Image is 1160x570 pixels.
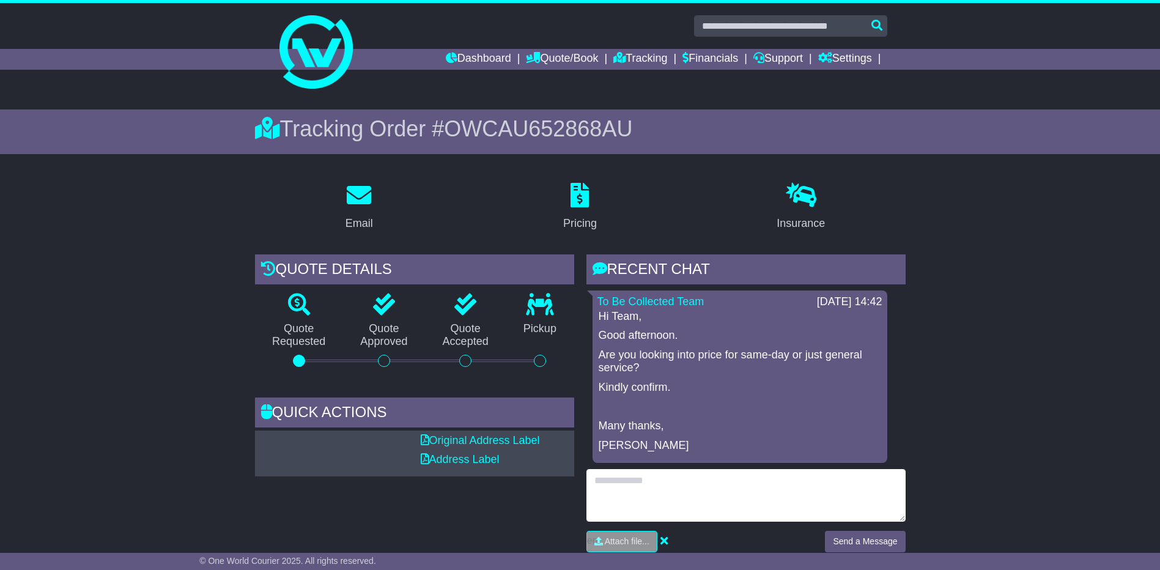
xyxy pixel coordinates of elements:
[599,420,881,433] p: Many thanks,
[255,116,906,142] div: Tracking Order #
[255,398,574,431] div: Quick Actions
[825,531,905,552] button: Send a Message
[818,49,872,70] a: Settings
[343,322,425,349] p: Quote Approved
[599,381,881,394] p: Kindly confirm.
[586,254,906,287] div: RECENT CHAT
[597,295,704,308] a: To Be Collected Team
[255,254,574,287] div: Quote Details
[682,49,738,70] a: Financials
[599,310,881,324] p: Hi Team,
[599,439,881,453] p: [PERSON_NAME]
[753,49,803,70] a: Support
[421,434,540,446] a: Original Address Label
[345,215,373,232] div: Email
[817,295,882,309] div: [DATE] 14:42
[446,49,511,70] a: Dashboard
[599,329,881,342] p: Good afternoon.
[444,116,632,141] span: OWCAU652868AU
[255,322,343,349] p: Quote Requested
[338,179,381,236] a: Email
[425,322,506,349] p: Quote Accepted
[599,349,881,375] p: Are you looking into price for same-day or just general service?
[506,322,574,336] p: Pickup
[526,49,598,70] a: Quote/Book
[555,179,605,236] a: Pricing
[199,556,376,566] span: © One World Courier 2025. All rights reserved.
[777,215,825,232] div: Insurance
[769,179,833,236] a: Insurance
[563,215,597,232] div: Pricing
[421,453,500,465] a: Address Label
[613,49,667,70] a: Tracking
